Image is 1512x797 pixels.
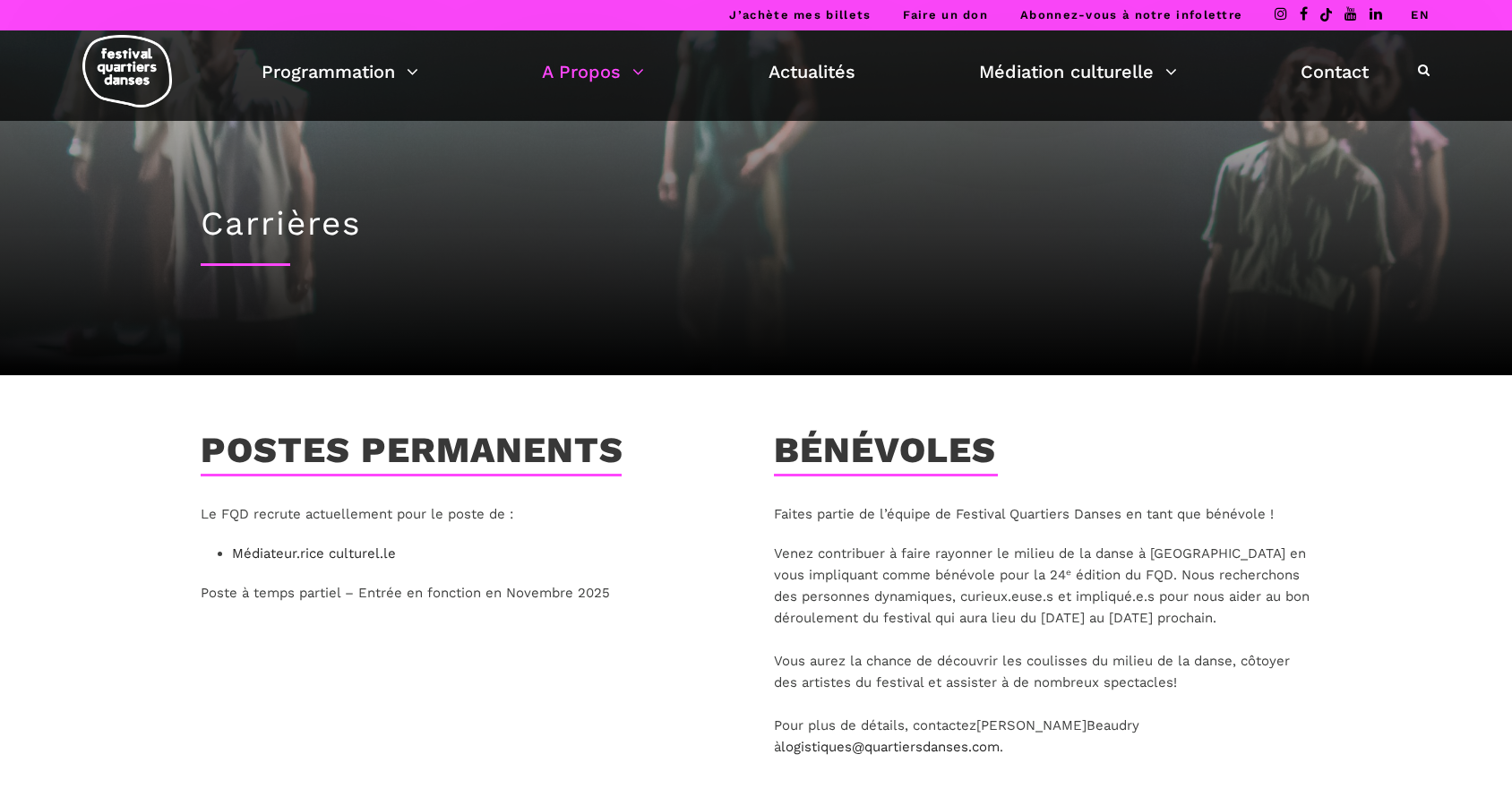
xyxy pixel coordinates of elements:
h3: Bénévoles [774,429,996,474]
p: Venez contribuer à faire rayonner le milieu de la danse à [GEOGRAPHIC_DATA] en vous impliquant co... [774,543,1311,758]
a: EN [1411,8,1430,21]
a: Programmation [262,56,418,87]
a: Médiateur.rice culturel.le [232,545,396,561]
a: Médiation culturelle [979,56,1177,87]
a: Abonnez-vous à notre infolettre [1020,8,1242,21]
span: [PERSON_NAME] [976,717,1087,733]
p: Le FQD recrute actuellement pour le poste de : [201,503,738,525]
a: Actualités [769,56,855,87]
a: Contact [1301,56,1369,87]
a: J’achète mes billets [729,8,871,21]
h1: Carrières [201,204,1311,244]
a: A Propos [542,56,644,87]
h3: Postes permanents [201,429,623,474]
p: Faites partie de l’équipe de Festival Quartiers Danses en tant que bénévole ! [774,503,1311,525]
p: Poste à temps partiel – Entrée en fonction en Novembre 2025 [201,582,738,604]
a: logistiques@quartiersdanses.com [781,739,1000,755]
img: logo-fqd-med [82,35,172,107]
a: Faire un don [903,8,988,21]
